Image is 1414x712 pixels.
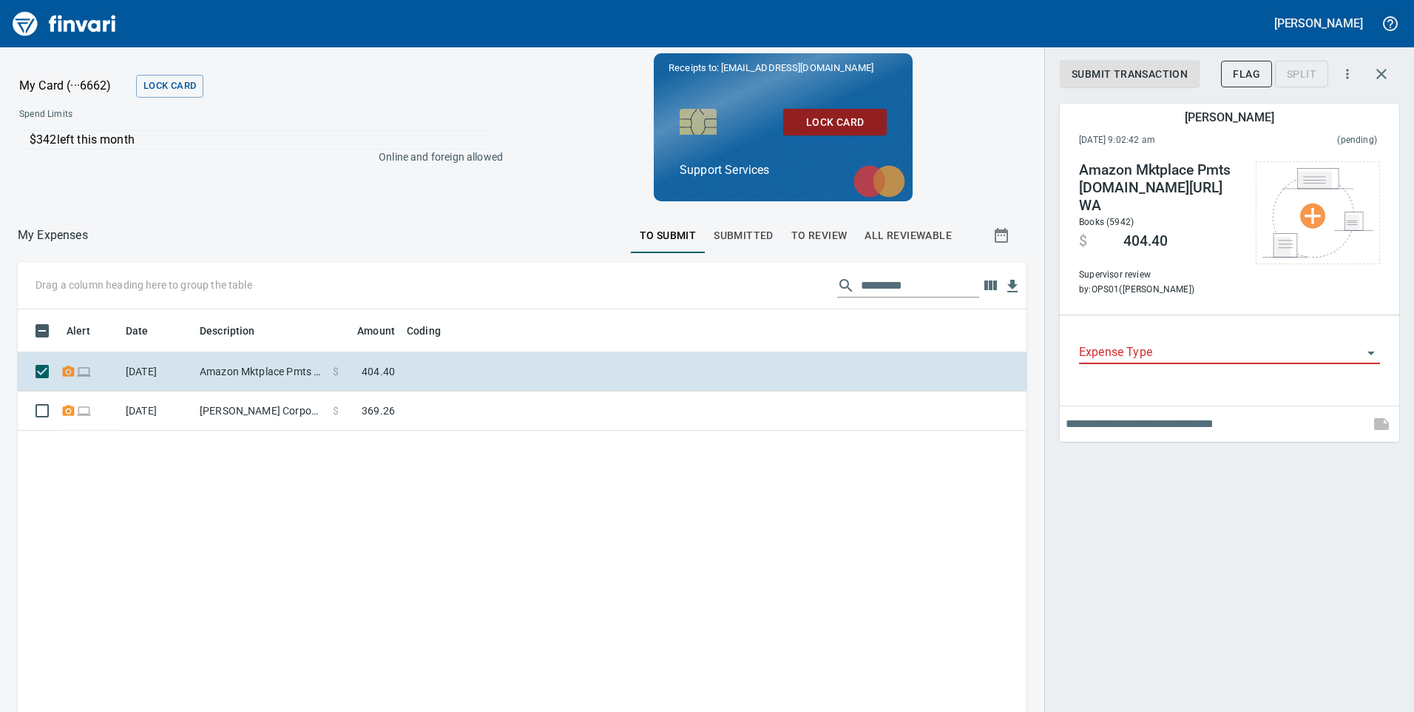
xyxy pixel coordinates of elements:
[1331,58,1364,90] button: More
[30,131,493,149] p: $342 left this month
[362,403,395,418] span: 369.26
[19,107,286,122] span: Spend Limits
[680,161,887,179] p: Support Services
[1271,12,1367,35] button: [PERSON_NAME]
[76,406,92,415] span: Online transaction
[338,322,395,340] span: Amount
[120,392,194,431] td: [DATE]
[67,322,109,340] span: Alert
[9,6,120,41] img: Finvari
[357,322,395,340] span: Amount
[1361,343,1381,363] button: Open
[333,403,339,418] span: $
[1246,133,1377,148] span: This charge has not been settled by the merchant yet. This usually takes a couple of days but in ...
[1275,67,1328,79] div: Transaction still pending, cannot split yet. It usually takes 2-3 days for a merchant to settle a...
[333,364,339,379] span: $
[1001,275,1024,298] button: Download table
[136,75,203,98] button: Lock Card
[669,61,898,75] p: Receipts to:
[143,78,196,95] span: Lock Card
[1364,406,1399,442] span: This records your note into the expense
[194,392,327,431] td: [PERSON_NAME] Corporation [GEOGRAPHIC_DATA]
[61,366,76,376] span: Receipt Required
[76,366,92,376] span: Online transaction
[194,352,327,392] td: Amazon Mktplace Pmts [DOMAIN_NAME][URL] WA
[1233,65,1260,84] span: Flag
[1079,161,1241,215] h4: Amazon Mktplace Pmts [DOMAIN_NAME][URL] WA
[783,109,887,136] button: Lock Card
[1072,65,1188,84] span: Submit Transaction
[791,226,848,245] span: To Review
[1274,16,1363,31] h5: [PERSON_NAME]
[200,322,274,340] span: Description
[1364,56,1399,92] button: Close transaction
[362,364,395,379] span: 404.40
[19,77,130,95] p: My Card (···6662)
[795,113,875,132] span: Lock Card
[1079,133,1246,148] span: [DATE] 9:02:42 am
[18,226,88,244] p: My Expenses
[1123,232,1168,250] span: 404.40
[979,275,1001,297] button: Choose columns to display
[407,322,460,340] span: Coding
[714,226,774,245] span: Submitted
[407,322,441,340] span: Coding
[1262,168,1373,258] img: Select file
[61,406,76,415] span: Receipt Required
[640,226,697,245] span: To Submit
[1079,232,1087,250] span: $
[720,61,875,75] span: [EMAIL_ADDRESS][DOMAIN_NAME]
[1221,61,1272,88] button: Flag
[7,150,503,164] p: Online and foreign allowed
[35,278,252,292] p: Drag a column heading here to group the table
[865,226,952,245] span: All Reviewable
[1079,217,1134,227] span: Books (5942)
[1079,268,1241,298] span: Supervisor review by: OPS01 ([PERSON_NAME])
[120,352,194,392] td: [DATE]
[1060,61,1200,88] button: Submit Transaction
[67,322,90,340] span: Alert
[126,322,149,340] span: Date
[846,158,913,205] img: mastercard.svg
[1185,110,1273,125] h5: [PERSON_NAME]
[126,322,168,340] span: Date
[18,226,88,244] nav: breadcrumb
[200,322,255,340] span: Description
